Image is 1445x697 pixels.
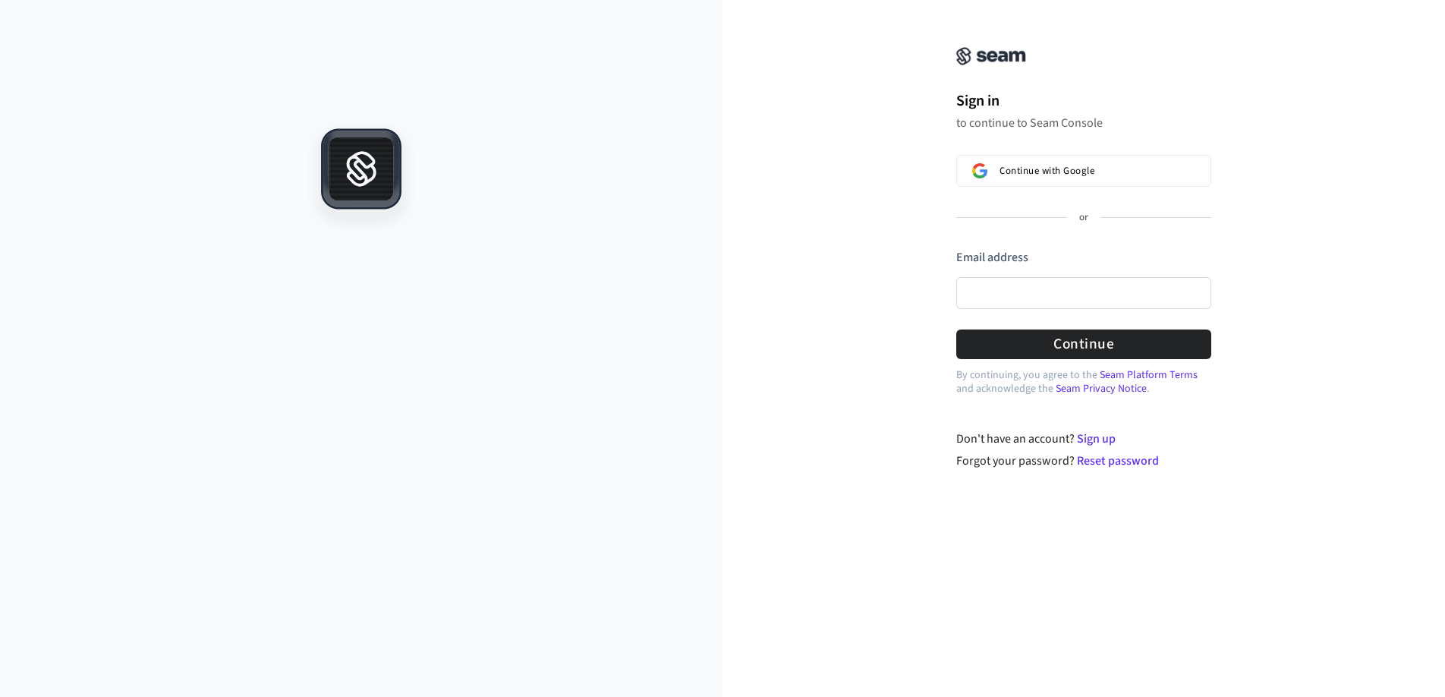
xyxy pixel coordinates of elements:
a: Seam Privacy Notice [1056,381,1147,396]
button: Continue [956,330,1211,359]
a: Reset password [1077,453,1159,469]
img: Seam Console [956,47,1026,65]
h1: Sign in [956,90,1211,112]
a: Seam Platform Terms [1100,367,1198,383]
div: Don't have an account? [956,430,1212,448]
div: Forgot your password? [956,452,1212,470]
a: Sign up [1077,430,1116,447]
img: Sign in with Google [972,163,987,178]
p: By continuing, you agree to the and acknowledge the . [956,368,1211,396]
p: to continue to Seam Console [956,115,1211,131]
button: Sign in with GoogleContinue with Google [956,155,1211,187]
span: Continue with Google [1000,165,1094,177]
p: or [1079,211,1088,225]
label: Email address [956,249,1028,266]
